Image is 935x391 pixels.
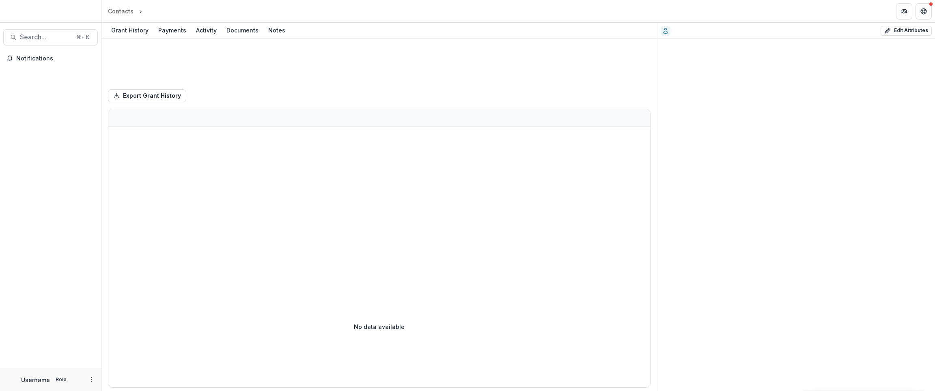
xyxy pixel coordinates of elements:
[896,3,912,19] button: Partners
[75,33,91,42] div: ⌘ + K
[16,55,95,62] span: Notifications
[108,89,186,102] button: Export Grant History
[53,376,69,383] p: Role
[223,23,262,39] a: Documents
[21,376,50,384] p: Username
[265,24,289,36] div: Notes
[155,23,190,39] a: Payments
[3,29,98,45] button: Search...
[193,23,220,39] a: Activity
[86,375,96,385] button: More
[105,5,137,17] a: Contacts
[108,23,152,39] a: Grant History
[105,5,179,17] nav: breadcrumb
[3,52,98,65] button: Notifications
[108,24,152,36] div: Grant History
[108,7,134,15] div: Contacts
[223,24,262,36] div: Documents
[881,26,932,36] button: Edit Attributes
[155,24,190,36] div: Payments
[193,24,220,36] div: Activity
[20,33,71,41] span: Search...
[265,23,289,39] a: Notes
[354,322,405,331] p: No data available
[916,3,932,19] button: Get Help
